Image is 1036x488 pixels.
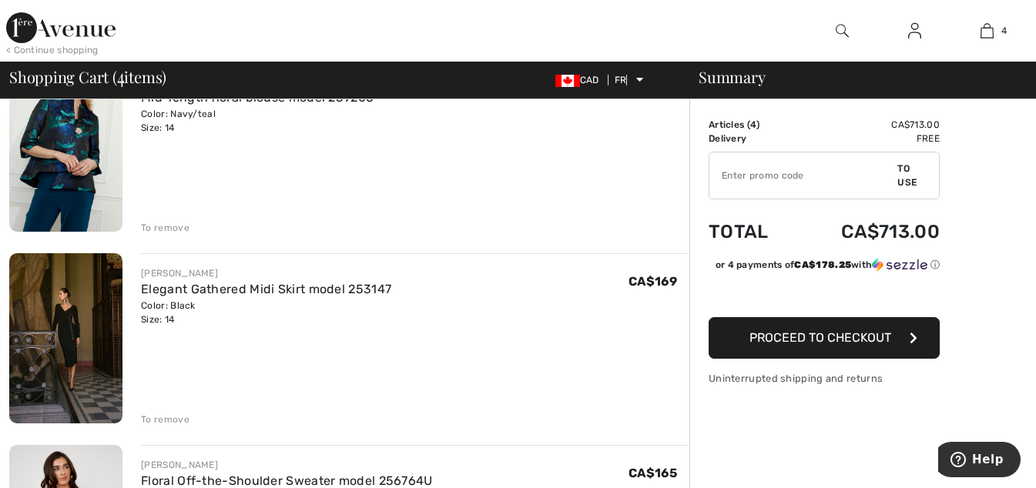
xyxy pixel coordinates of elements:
font: Size: 14 [141,122,174,133]
font: Color: Black [141,300,196,311]
font: Uninterrupted shipping and returns [709,373,883,384]
font: [PERSON_NAME] [141,460,218,470]
img: 1st Avenue [6,12,116,43]
font: items) [124,66,166,87]
font: Free [917,133,940,144]
font: CA$169 [629,274,677,289]
div: or 4 payments ofCA$178.25withSezzle Click to learn more about Sezzle [709,258,940,277]
font: 4 [117,62,125,89]
a: Log in [896,22,934,41]
iframe: PayPal-paypal [709,277,940,312]
font: Size: 14 [141,314,174,325]
font: CAD [580,75,599,85]
font: < Continue shopping [6,45,99,55]
font: Proceed to checkout [749,330,891,345]
font: To remove [141,222,189,233]
img: Elegant Gathered Midi Skirt model 253147 [9,253,122,423]
font: Color: Navy/teal [141,109,216,119]
button: Proceed to checkout [709,317,940,359]
img: Sezzle [872,258,927,272]
img: research [836,22,849,40]
img: Mid-length floral blouse model 259206 [9,62,122,232]
font: Articles ( [709,119,750,130]
font: Total [709,221,769,242]
font: 4 [1001,25,1007,36]
a: Floral Off-the-Shoulder Sweater model 256764U [141,473,433,488]
font: To remove [141,414,189,425]
iframe: Opens a widget where you can find more information [938,442,1021,480]
font: [PERSON_NAME] [141,268,218,279]
a: 4 [952,22,1023,40]
font: or 4 payments of [716,259,795,270]
font: Summary [699,66,765,87]
input: Promo code [709,152,897,199]
font: ⓘ [930,259,940,270]
img: My information [908,22,921,40]
a: Elegant Gathered Midi Skirt model 253147 [141,282,391,296]
img: Canadian Dollar [555,75,580,87]
font: Shopping Cart ( [9,66,117,87]
font: CA$165 [629,466,677,480]
font: To use [897,163,917,188]
font: CA$713.00 [841,221,940,242]
img: My cart [981,22,994,40]
font: ) [756,119,759,130]
font: 4 [750,119,756,130]
font: FR [615,75,627,85]
font: with [851,259,872,270]
font: CA$713.00 [891,119,940,130]
font: CA$178.25 [794,259,851,270]
font: Delivery [709,133,746,144]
